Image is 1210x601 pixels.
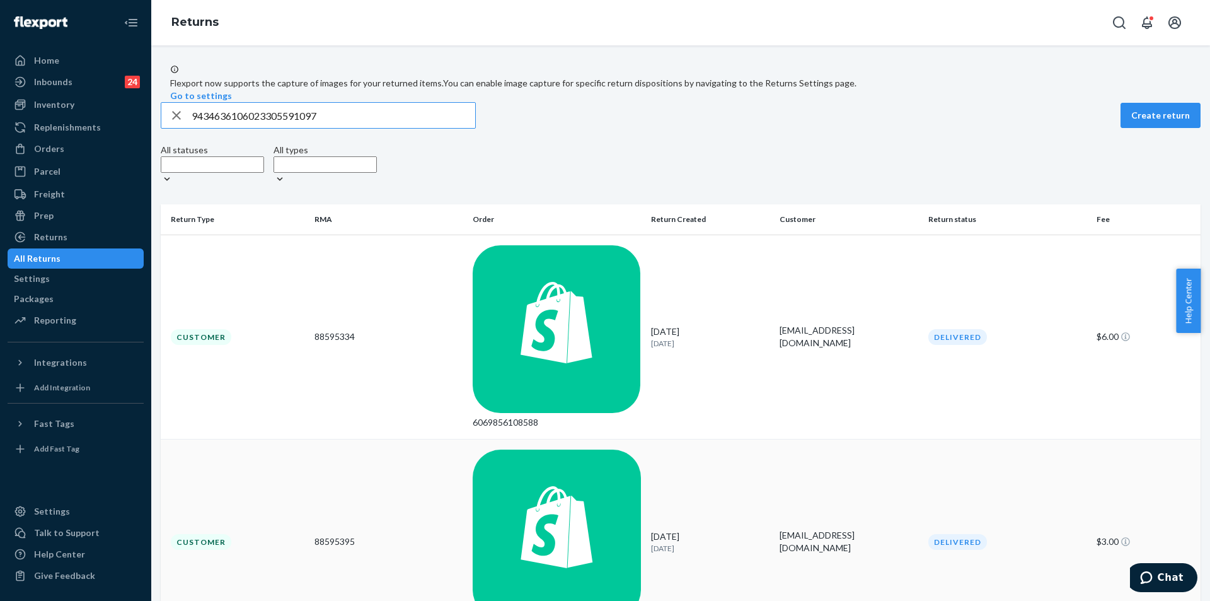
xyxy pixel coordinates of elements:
[1162,10,1187,35] button: Open account menu
[780,324,918,349] div: [EMAIL_ADDRESS][DOMAIN_NAME]
[170,90,232,102] button: Go to settings
[928,329,987,345] div: Delivered
[161,144,264,156] div: All statuses
[34,121,101,134] div: Replenishments
[34,188,65,201] div: Freight
[8,269,144,289] a: Settings
[34,417,74,430] div: Fast Tags
[34,76,72,88] div: Inbounds
[473,416,641,429] div: 6069856108588
[443,78,856,88] span: You can enable image capture for specific return dispositions by navigating to the Returns Settin...
[1176,269,1201,333] button: Help Center
[8,501,144,522] a: Settings
[651,530,769,554] div: [DATE]
[1134,10,1160,35] button: Open notifications
[468,204,646,235] th: Order
[274,144,377,156] div: All types
[8,439,144,459] a: Add Fast Tag
[14,293,54,305] div: Packages
[314,330,463,343] div: 88595334
[14,272,50,285] div: Settings
[1092,204,1201,235] th: Fee
[8,523,144,543] button: Talk to Support
[8,50,144,71] a: Home
[8,353,144,373] button: Integrations
[161,156,264,173] input: All statuses
[1107,10,1132,35] button: Open Search Box
[923,204,1092,235] th: Return status
[8,139,144,159] a: Orders
[34,143,64,155] div: Orders
[170,78,443,88] span: Flexport now supports the capture of images for your returned items.
[14,16,67,29] img: Flexport logo
[8,95,144,115] a: Inventory
[309,204,468,235] th: RMA
[8,161,144,182] a: Parcel
[161,4,229,41] ol: breadcrumbs
[8,289,144,309] a: Packages
[34,443,79,454] div: Add Fast Tag
[161,204,309,235] th: Return Type
[118,10,144,35] button: Close Navigation
[274,156,377,173] input: All types
[34,382,90,393] div: Add Integration
[780,529,918,554] div: [EMAIL_ADDRESS][DOMAIN_NAME]
[775,204,923,235] th: Customer
[171,534,231,550] div: Customer
[34,527,100,539] div: Talk to Support
[646,204,775,235] th: Return Created
[928,534,987,550] div: Delivered
[34,165,60,178] div: Parcel
[8,310,144,330] a: Reporting
[34,209,54,222] div: Prep
[14,252,60,265] div: All Returns
[34,54,59,67] div: Home
[8,117,144,137] a: Replenishments
[125,76,140,88] div: 24
[8,227,144,247] a: Returns
[34,505,70,518] div: Settings
[171,15,219,29] a: Returns
[651,325,769,349] div: [DATE]
[1092,235,1201,440] td: $6.00
[34,548,85,561] div: Help Center
[1130,563,1197,595] iframe: Opens a widget where you can chat to one of our agents
[34,231,67,243] div: Returns
[8,248,144,269] a: All Returns
[8,184,144,204] a: Freight
[651,338,769,349] p: [DATE]
[34,356,87,369] div: Integrations
[171,329,231,345] div: Customer
[8,544,144,564] a: Help Center
[8,566,144,586] button: Give Feedback
[8,378,144,398] a: Add Integration
[34,314,76,327] div: Reporting
[1121,103,1201,128] button: Create return
[8,72,144,92] a: Inbounds24
[651,543,769,554] p: [DATE]
[34,569,95,582] div: Give Feedback
[8,414,144,434] button: Fast Tags
[34,98,74,111] div: Inventory
[314,535,463,548] div: 88595395
[192,103,475,128] input: Search returns by rma, id, tracking number
[8,206,144,226] a: Prep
